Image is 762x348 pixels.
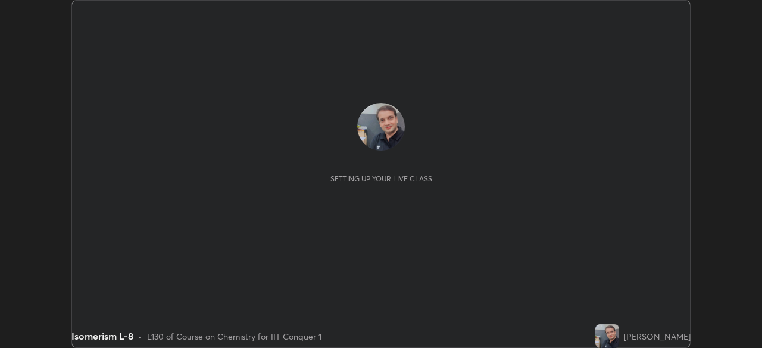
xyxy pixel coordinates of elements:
div: Setting up your live class [330,174,432,183]
div: [PERSON_NAME] [624,330,691,343]
div: L130 of Course on Chemistry for IIT Conquer 1 [147,330,321,343]
div: Isomerism L-8 [71,329,133,343]
div: • [138,330,142,343]
img: fddf6cf3939e4568b1f7e55d744ec7a9.jpg [595,324,619,348]
img: fddf6cf3939e4568b1f7e55d744ec7a9.jpg [357,103,405,151]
